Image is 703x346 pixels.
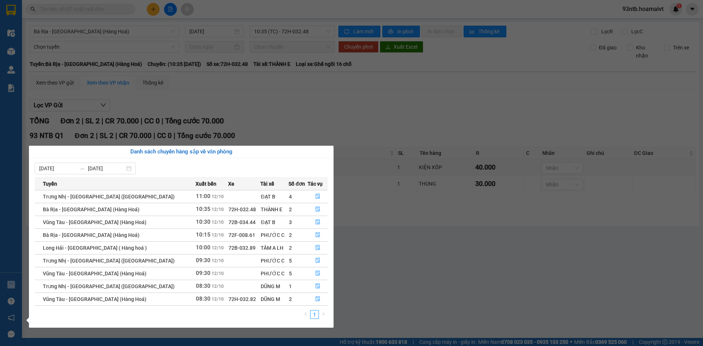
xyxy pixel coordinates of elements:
[315,219,320,225] span: file-done
[315,194,320,200] span: file-done
[260,180,274,188] span: Tài xế
[228,232,255,238] span: 72F-008.61
[289,219,292,225] span: 3
[289,258,292,264] span: 5
[315,232,320,238] span: file-done
[308,204,327,215] button: file-done
[289,180,305,188] span: Số đơn
[43,207,140,212] span: Bà Rịa - [GEOGRAPHIC_DATA] (Hàng Hoá)
[43,258,175,264] span: Trưng Nhị - [GEOGRAPHIC_DATA] ([GEOGRAPHIC_DATA])
[289,232,292,238] span: 2
[196,219,211,225] span: 10:30
[261,295,288,303] div: DŨNG M
[212,297,224,302] span: 12/10
[196,231,211,238] span: 10:15
[308,255,327,267] button: file-done
[196,270,211,276] span: 09:30
[315,271,320,276] span: file-done
[289,194,292,200] span: 4
[212,207,224,212] span: 12/10
[196,283,211,289] span: 08:30
[43,283,175,289] span: Trưng Nhị - [GEOGRAPHIC_DATA] ([GEOGRAPHIC_DATA])
[228,219,256,225] span: 72B-034.44
[319,310,328,319] button: right
[196,206,211,212] span: 10:35
[261,218,288,226] div: ĐẠT B
[35,148,328,156] div: Danh sách chuyến hàng sắp về văn phòng
[321,312,326,316] span: right
[261,231,288,239] div: PHƯỚC C
[289,245,292,251] span: 2
[43,245,147,251] span: Long Hải - [GEOGRAPHIC_DATA] ( Hàng hoá )
[212,271,224,276] span: 12/10
[212,220,224,225] span: 12/10
[308,229,327,241] button: file-done
[39,164,76,172] input: Từ ngày
[319,310,328,319] li: Next Page
[212,232,224,238] span: 12/10
[79,165,85,171] span: swap-right
[88,164,125,172] input: Đến ngày
[308,216,327,228] button: file-done
[43,180,57,188] span: Tuyến
[228,245,256,251] span: 72B-032.89
[261,269,288,278] div: PHƯỚC C
[212,194,224,199] span: 12/10
[315,296,320,302] span: file-done
[310,310,319,319] a: 1
[289,296,292,302] span: 2
[212,284,224,289] span: 12/10
[304,312,308,316] span: left
[196,257,211,264] span: 09:30
[43,296,146,302] span: Vũng Tàu - [GEOGRAPHIC_DATA] (Hàng Hoá)
[79,165,85,171] span: to
[261,282,288,290] div: DŨNG M
[261,244,288,252] div: TÂM A LH
[315,207,320,212] span: file-done
[228,180,234,188] span: Xe
[308,280,327,292] button: file-done
[315,258,320,264] span: file-done
[212,258,224,263] span: 12/10
[196,180,216,188] span: Xuất bến
[228,296,256,302] span: 72H-032.82
[43,194,175,200] span: Trưng Nhị - [GEOGRAPHIC_DATA] ([GEOGRAPHIC_DATA])
[261,205,288,213] div: THÀNH E
[261,193,288,201] div: ĐẠT B
[289,283,292,289] span: 1
[308,268,327,279] button: file-done
[196,193,211,200] span: 11:00
[228,207,256,212] span: 72H-032.48
[308,180,323,188] span: Tác vụ
[43,232,140,238] span: Bà Rịa - [GEOGRAPHIC_DATA] (Hàng Hoá)
[261,257,288,265] div: PHƯỚC C
[289,271,292,276] span: 5
[315,245,320,251] span: file-done
[196,244,211,251] span: 10:00
[212,245,224,250] span: 12/10
[196,295,211,302] span: 08:30
[308,191,327,202] button: file-done
[301,310,310,319] button: left
[308,242,327,254] button: file-done
[43,219,146,225] span: Vũng Tàu - [GEOGRAPHIC_DATA] (Hàng Hoá)
[43,271,146,276] span: Vũng Tàu - [GEOGRAPHIC_DATA] (Hàng Hoá)
[308,293,327,305] button: file-done
[289,207,292,212] span: 2
[315,283,320,289] span: file-done
[301,310,310,319] li: Previous Page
